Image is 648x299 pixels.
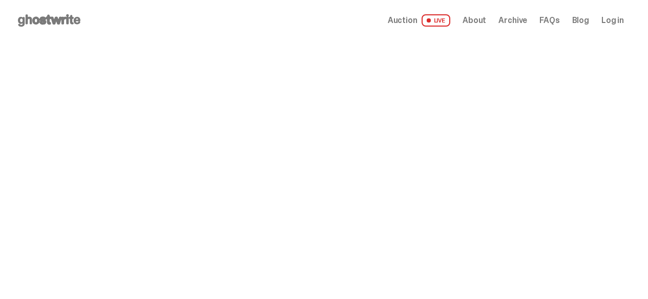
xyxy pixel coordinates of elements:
[463,16,486,25] a: About
[422,14,451,27] span: LIVE
[539,16,559,25] a: FAQs
[601,16,624,25] a: Log in
[388,16,417,25] span: Auction
[572,16,589,25] a: Blog
[498,16,527,25] a: Archive
[388,14,450,27] a: Auction LIVE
